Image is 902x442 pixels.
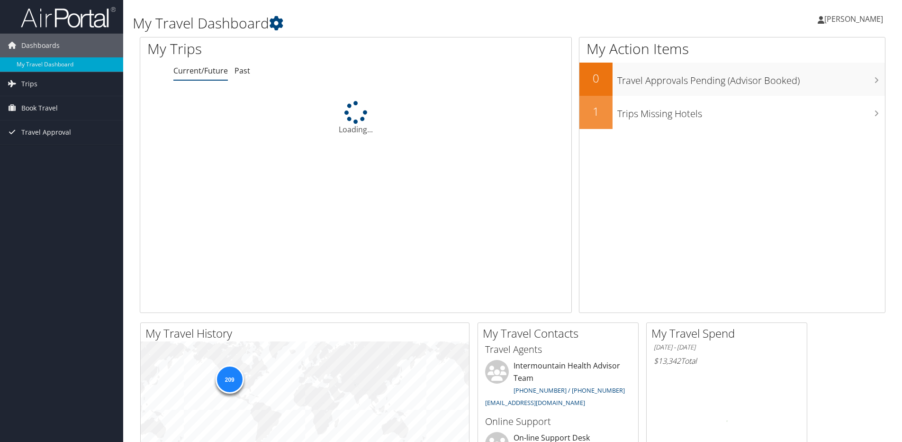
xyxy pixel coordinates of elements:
img: airportal-logo.png [21,6,116,28]
span: Travel Approval [21,120,71,144]
h2: My Travel History [145,325,469,341]
a: [EMAIL_ADDRESS][DOMAIN_NAME] [485,398,585,407]
h2: 0 [579,70,613,86]
h3: Trips Missing Hotels [617,102,885,120]
h3: Online Support [485,415,631,428]
span: [PERSON_NAME] [824,14,883,24]
span: Trips [21,72,37,96]
h6: [DATE] - [DATE] [654,343,800,352]
span: $13,342 [654,356,681,366]
h1: My Trips [147,39,385,59]
h2: My Travel Contacts [483,325,638,341]
a: Past [235,65,250,76]
div: Loading... [140,101,571,135]
div: 209 [215,365,244,394]
h3: Travel Agents [485,343,631,356]
h6: Total [654,356,800,366]
span: Dashboards [21,34,60,57]
a: [PERSON_NAME] [818,5,893,33]
a: Current/Future [173,65,228,76]
h3: Travel Approvals Pending (Advisor Booked) [617,69,885,87]
span: Book Travel [21,96,58,120]
li: Intermountain Health Advisor Team [480,360,636,411]
a: 0Travel Approvals Pending (Advisor Booked) [579,63,885,96]
h1: My Travel Dashboard [133,13,639,33]
a: 1Trips Missing Hotels [579,96,885,129]
h1: My Action Items [579,39,885,59]
h2: 1 [579,103,613,120]
a: [PHONE_NUMBER] / [PHONE_NUMBER] [514,386,625,395]
h2: My Travel Spend [651,325,807,341]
